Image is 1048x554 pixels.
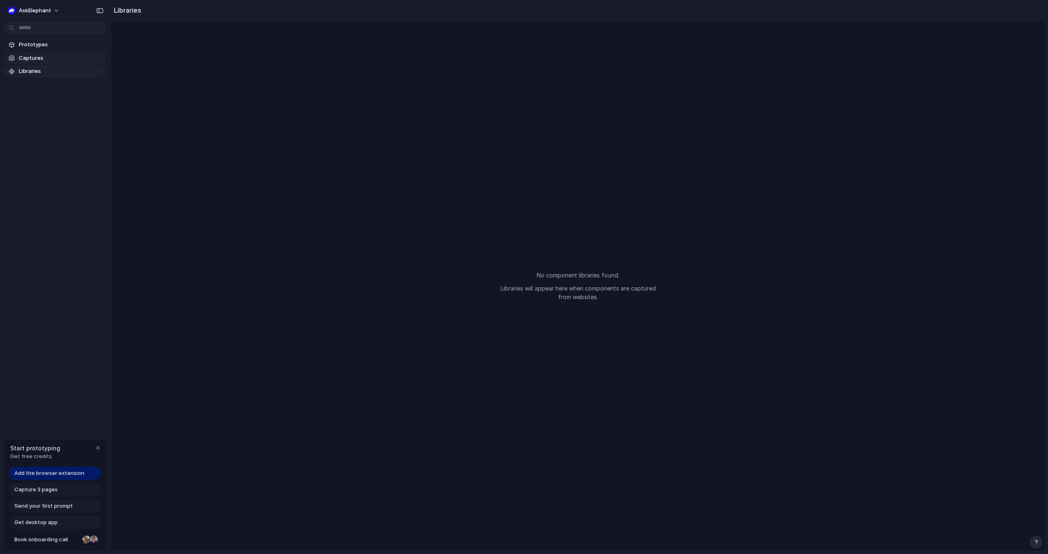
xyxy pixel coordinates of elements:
[4,52,106,64] a: Captures
[19,54,103,62] span: Captures
[19,41,103,49] span: Prototypes
[4,65,106,77] a: Libraries
[496,271,660,279] p: No component libraries found.
[89,535,99,545] div: Christian Iacullo
[19,7,51,15] span: AskElephant
[14,502,73,510] span: Send your first prompt
[4,4,64,17] button: AskElephant
[14,486,58,494] span: Capture 3 pages
[19,67,103,75] span: Libraries
[4,39,106,51] a: Prototypes
[9,533,101,546] a: Book onboarding call
[14,469,84,477] span: Add the browser extension
[14,518,58,527] span: Get desktop app
[81,535,91,545] div: Nicole Kubica
[9,467,101,480] a: Add the browser extension
[14,536,79,544] span: Book onboarding call
[10,452,60,461] span: Get free credits
[9,516,101,529] a: Get desktop app
[496,284,660,301] p: Libraries will appear here when components are captured from websites.
[111,5,141,15] h2: Libraries
[10,444,60,452] span: Start prototyping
